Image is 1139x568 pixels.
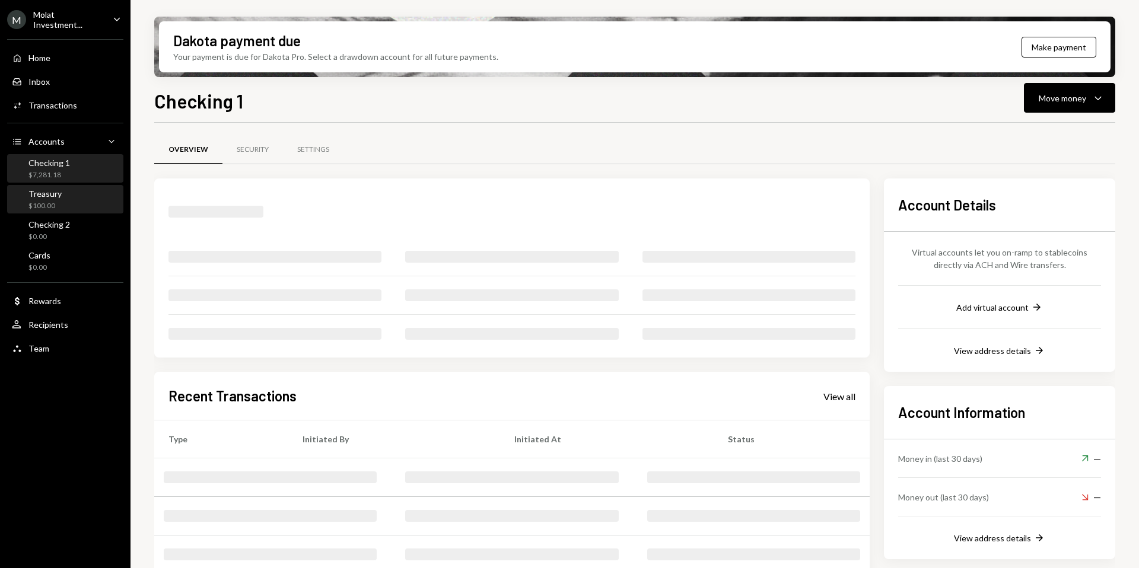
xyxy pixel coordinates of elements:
button: View address details [954,344,1045,358]
div: View address details [954,346,1031,356]
div: Inbox [28,76,50,87]
div: Transactions [28,100,77,110]
a: Checking 2$0.00 [7,216,123,244]
a: Rewards [7,290,123,311]
div: Settings [297,145,329,155]
a: Treasury$100.00 [7,185,123,213]
div: $7,281.18 [28,170,70,180]
div: Treasury [28,189,62,199]
button: Move money [1024,83,1115,113]
div: Your payment is due for Dakota Pro. Select a drawdown account for all future payments. [173,50,498,63]
th: Initiated At [500,420,714,458]
a: Settings [283,135,343,165]
a: Inbox [7,71,123,92]
th: Initiated By [288,420,500,458]
div: $100.00 [28,201,62,211]
a: Team [7,337,123,359]
div: Team [28,343,49,353]
a: Checking 1$7,281.18 [7,154,123,183]
div: Recipients [28,320,68,330]
div: — [1081,451,1101,465]
div: Virtual accounts let you on-ramp to stablecoins directly via ACH and Wire transfers. [898,246,1101,271]
div: Checking 1 [28,158,70,168]
a: Cards$0.00 [7,247,123,275]
a: Transactions [7,94,123,116]
div: View all [823,391,855,403]
div: Money out (last 30 days) [898,491,989,503]
div: Molat Investment... [33,9,103,30]
div: Security [237,145,269,155]
div: M [7,10,26,29]
h2: Account Details [898,195,1101,215]
div: — [1081,490,1101,504]
div: Home [28,53,50,63]
div: Add virtual account [956,302,1029,312]
h2: Recent Transactions [168,386,297,406]
th: Type [154,420,288,458]
div: Move money [1039,92,1086,104]
div: Money in (last 30 days) [898,452,982,465]
div: Cards [28,250,50,260]
th: Status [714,420,870,458]
a: Security [222,135,283,165]
h2: Account Information [898,403,1101,422]
div: Dakota payment due [173,31,301,50]
button: Add virtual account [956,301,1043,314]
div: $0.00 [28,232,70,242]
div: View address details [954,533,1031,543]
a: Recipients [7,314,123,335]
a: Overview [154,135,222,165]
div: Overview [168,145,208,155]
div: $0.00 [28,263,50,273]
button: Make payment [1022,37,1096,58]
a: Accounts [7,130,123,152]
a: View all [823,390,855,403]
div: Accounts [28,136,65,146]
div: Rewards [28,296,61,306]
h1: Checking 1 [154,89,243,113]
button: View address details [954,532,1045,545]
div: Checking 2 [28,219,70,229]
a: Home [7,47,123,68]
